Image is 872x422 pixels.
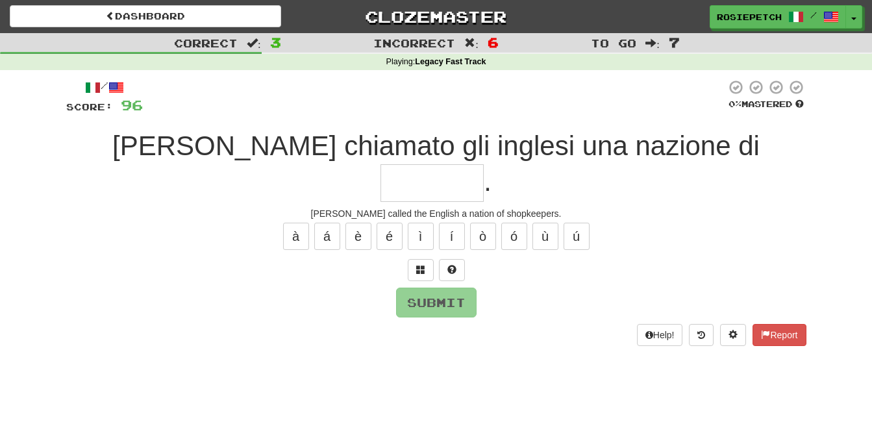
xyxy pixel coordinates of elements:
[373,36,455,49] span: Incorrect
[439,259,465,281] button: Single letter hint - you only get 1 per sentence and score half the points! alt+h
[415,57,486,66] strong: Legacy Fast Track
[283,223,309,250] button: à
[301,5,572,28] a: Clozemaster
[408,259,434,281] button: Switch sentence to multiple choice alt+p
[10,5,281,27] a: Dashboard
[669,34,680,50] span: 7
[726,99,806,110] div: Mastered
[174,36,238,49] span: Correct
[689,324,714,346] button: Round history (alt+y)
[112,130,760,161] span: [PERSON_NAME] chiamato gli inglesi una nazione di
[439,223,465,250] button: í
[637,324,683,346] button: Help!
[488,34,499,50] span: 6
[121,97,143,113] span: 96
[710,5,846,29] a: rosiepetch /
[729,99,741,109] span: 0 %
[66,207,806,220] div: [PERSON_NAME] called the English a nation of shopkeepers.
[532,223,558,250] button: ù
[408,223,434,250] button: ì
[501,223,527,250] button: ó
[717,11,782,23] span: rosiepetch
[470,223,496,250] button: ò
[66,101,113,112] span: Score:
[484,166,492,197] span: .
[270,34,281,50] span: 3
[396,288,477,317] button: Submit
[753,324,806,346] button: Report
[564,223,590,250] button: ú
[645,38,660,49] span: :
[377,223,403,250] button: é
[345,223,371,250] button: è
[66,79,143,95] div: /
[464,38,479,49] span: :
[247,38,261,49] span: :
[591,36,636,49] span: To go
[314,223,340,250] button: á
[810,10,817,19] span: /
